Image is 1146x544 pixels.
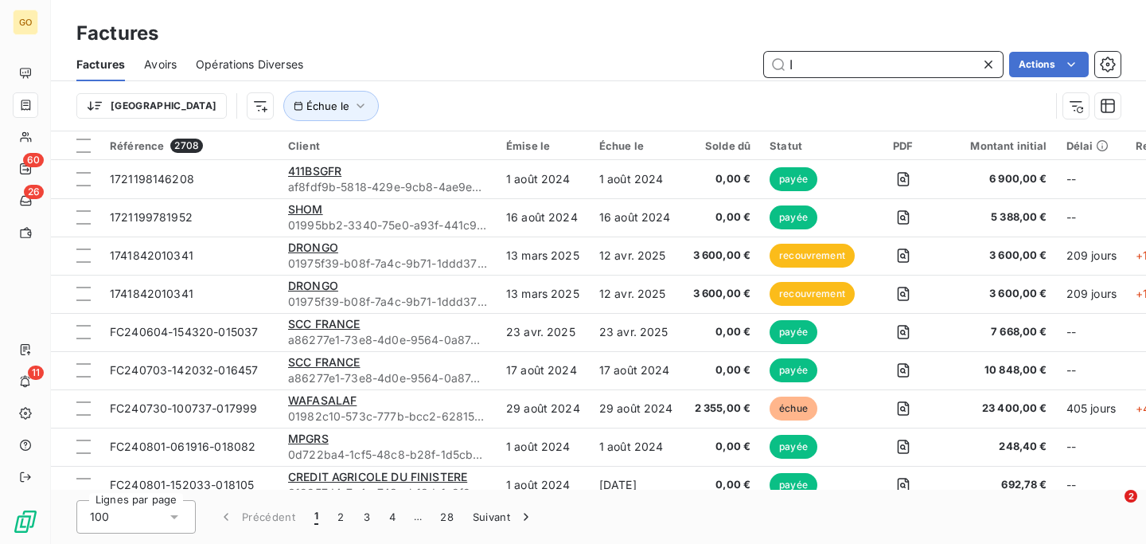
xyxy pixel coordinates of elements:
td: [DATE] [590,466,683,504]
button: Actions [1009,52,1089,77]
td: 13 mars 2025 [497,275,590,313]
span: MPGRS [288,432,329,445]
span: 019957d4-7c4a-743a-b18d-1e9f9b39fcde [288,485,487,501]
td: -- [1057,160,1126,198]
span: payée [770,167,817,191]
td: 16 août 2024 [497,198,590,237]
span: 0,00 € [692,324,751,340]
span: 7 668,00 € [951,324,1047,340]
div: Montant initial [951,139,1047,152]
span: 01982c10-573c-777b-bcc2-62815e3fe9c0 [288,409,487,425]
div: GO [13,10,38,35]
td: -- [1057,351,1126,389]
span: 248,40 € [951,439,1047,455]
span: 01995bb2-3340-75e0-a93f-441c95a4854a [288,217,487,233]
td: 12 avr. 2025 [590,237,683,275]
div: Client [288,139,487,152]
span: 23 400,00 € [951,401,1047,417]
td: -- [1057,198,1126,237]
span: 0,00 € [692,362,751,378]
span: payée [770,473,817,497]
span: payée [770,320,817,344]
span: 01975f39-b08f-7a4c-9b71-1ddd37f78aca [288,294,487,310]
span: recouvrement [770,282,855,306]
div: Solde dû [692,139,751,152]
td: 17 août 2024 [497,351,590,389]
span: 26 [24,185,44,199]
span: Référence [110,139,164,152]
span: Avoirs [144,57,177,72]
div: Statut [770,139,855,152]
input: Rechercher [764,52,1003,77]
span: FC240730-100737-017999 [110,401,257,415]
div: Échue le [599,139,673,152]
span: Factures [76,57,125,72]
span: 3 600,00 € [692,286,751,302]
span: SCC FRANCE [288,317,361,331]
span: WAFASALAF [288,393,357,407]
span: SCC FRANCE [288,355,361,369]
td: 1 août 2024 [497,466,590,504]
button: Échue le [283,91,379,121]
span: recouvrement [770,244,855,268]
span: 2 [1125,490,1137,503]
h3: Factures [76,19,158,48]
span: 1721199781952 [110,210,193,224]
span: 3 600,00 € [692,248,751,264]
td: 13 mars 2025 [497,237,590,275]
img: Logo LeanPay [13,509,38,534]
span: 3 600,00 € [951,248,1047,264]
span: FC240801-061916-018082 [110,440,255,453]
span: 1741842010341 [110,249,193,262]
span: 0,00 € [692,171,751,187]
span: 5 388,00 € [951,209,1047,225]
span: 1 [314,509,318,525]
span: 01975f39-b08f-7a4c-9b71-1ddd37f78aca [288,256,487,272]
span: échue [770,397,817,421]
button: Suivant [463,500,544,534]
span: FC240801-152033-018105 [110,478,254,491]
td: 29 août 2024 [497,389,590,428]
span: 6 900,00 € [951,171,1047,187]
td: 12 avr. 2025 [590,275,683,313]
span: DRONGO [288,279,338,292]
span: FC240703-142032-016457 [110,363,258,377]
span: a86277e1-73e8-4d0e-9564-0a8747137cd5 [288,370,487,386]
span: 2708 [170,139,203,153]
td: 209 jours [1057,237,1126,275]
button: 2 [328,500,353,534]
span: 1741842010341 [110,287,193,300]
span: 692,78 € [951,477,1047,493]
span: Opérations Diverses [196,57,303,72]
span: payée [770,358,817,382]
iframe: Intercom live chat [1092,490,1130,528]
td: 23 avr. 2025 [590,313,683,351]
td: 17 août 2024 [590,351,683,389]
div: PDF [874,139,932,152]
span: Échue le [306,100,349,112]
span: 0,00 € [692,477,751,493]
button: 1 [305,500,328,534]
div: Émise le [506,139,580,152]
span: SHOM [288,202,323,216]
span: af8fdf9b-5818-429e-9cb8-4ae9e636eb88 [288,179,487,195]
span: CREDIT AGRICOLE DU FINISTERE [288,470,467,483]
span: a86277e1-73e8-4d0e-9564-0a8747137cd5 [288,332,487,348]
td: -- [1057,428,1126,466]
div: Délai [1066,139,1117,152]
td: 1 août 2024 [590,160,683,198]
button: [GEOGRAPHIC_DATA] [76,93,227,119]
td: 209 jours [1057,275,1126,313]
button: 4 [380,500,405,534]
span: DRONGO [288,241,338,254]
span: payée [770,205,817,229]
td: 1 août 2024 [497,428,590,466]
td: -- [1057,466,1126,504]
td: 16 août 2024 [590,198,683,237]
span: 411BSGFR [288,164,341,178]
button: 3 [354,500,380,534]
td: -- [1057,313,1126,351]
span: 60 [23,153,44,167]
td: 405 jours [1057,389,1126,428]
td: 29 août 2024 [590,389,683,428]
